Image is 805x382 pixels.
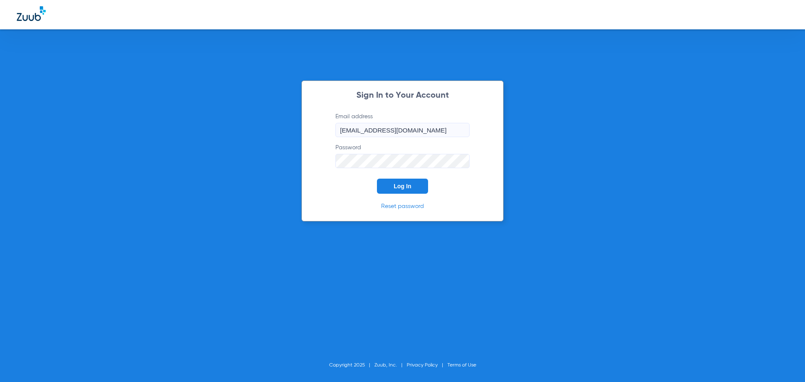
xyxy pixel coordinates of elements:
[323,91,482,100] h2: Sign In to Your Account
[394,183,411,190] span: Log In
[335,112,470,137] label: Email address
[17,6,46,21] img: Zuub Logo
[381,203,424,209] a: Reset password
[447,363,476,368] a: Terms of Use
[377,179,428,194] button: Log In
[407,363,438,368] a: Privacy Policy
[335,123,470,137] input: Email address
[335,154,470,168] input: Password
[329,361,374,369] li: Copyright 2025
[374,361,407,369] li: Zuub, Inc.
[335,143,470,168] label: Password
